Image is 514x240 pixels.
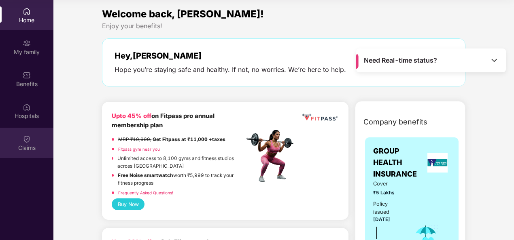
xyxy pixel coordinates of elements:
[490,56,498,64] img: Toggle Icon
[23,71,31,79] img: svg+xml;base64,PHN2ZyBpZD0iQmVuZWZpdHMiIHhtbG5zPSJodHRwOi8vd3d3LnczLm9yZy8yMDAwL3N2ZyIgd2lkdGg9Ij...
[23,7,31,15] img: svg+xml;base64,PHN2ZyBpZD0iSG9tZSIgeG1sbnM9Imh0dHA6Ly93d3cudzMub3JnLzIwMDAvc3ZnIiB3aWR0aD0iMjAiIG...
[118,172,244,187] p: worth ₹5,999 to track your fitness progress
[153,137,225,142] strong: Get Fitpass at ₹11,000 +taxes
[102,8,264,20] span: Welcome back, [PERSON_NAME]!
[118,147,160,152] a: Fitpass gym near you
[112,112,215,129] b: on Fitpass pro annual membership plan
[115,65,346,74] div: Hope you’re staying safe and healthy. If not, no worries. We’re here to help.
[102,22,465,30] div: Enjoy your benefits!
[112,112,151,120] b: Upto 45% off
[427,153,448,173] img: insurerLogo
[112,198,144,210] button: Buy Now
[373,217,390,222] span: [DATE]
[363,116,427,128] span: Company benefits
[373,189,402,197] span: ₹5 Lakhs
[23,135,31,143] img: svg+xml;base64,PHN2ZyBpZD0iQ2xhaW0iIHhtbG5zPSJodHRwOi8vd3d3LnczLm9yZy8yMDAwL3N2ZyIgd2lkdGg9IjIwIi...
[115,51,346,61] div: Hey, [PERSON_NAME]
[301,112,339,123] img: fppp.png
[118,137,151,142] del: MRP ₹19,999,
[373,200,402,216] div: Policy issued
[364,56,437,65] span: Need Real-time status?
[23,103,31,111] img: svg+xml;base64,PHN2ZyBpZD0iSG9zcGl0YWxzIiB4bWxucz0iaHR0cDovL3d3dy53My5vcmcvMjAwMC9zdmciIHdpZHRoPS...
[118,190,173,195] a: Frequently Asked Questions!
[244,128,301,184] img: fpp.png
[373,145,424,180] span: GROUP HEALTH INSURANCE
[117,155,244,170] p: Unlimited access to 8,100 gyms and fitness studios across [GEOGRAPHIC_DATA]
[23,39,31,47] img: svg+xml;base64,PHN2ZyB3aWR0aD0iMjAiIGhlaWdodD0iMjAiIHZpZXdCb3g9IjAgMCAyMCAyMCIgZmlsbD0ibm9uZSIgeG...
[118,173,173,178] strong: Free Noise smartwatch
[373,180,402,188] span: Cover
